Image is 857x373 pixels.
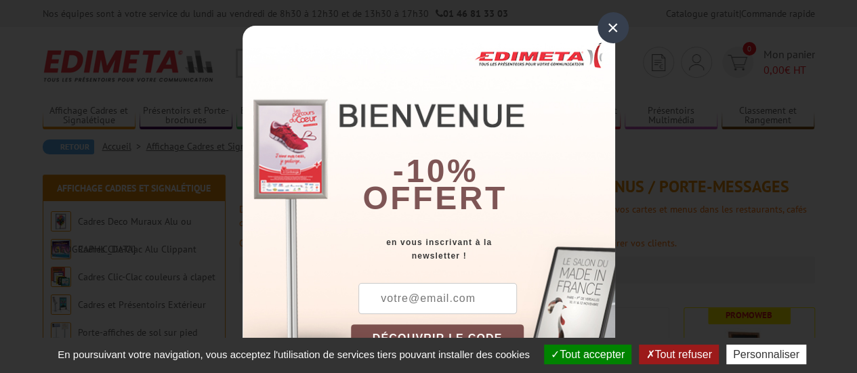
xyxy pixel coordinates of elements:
[726,345,806,364] button: Personnaliser (fenêtre modale)
[393,153,478,189] b: -10%
[639,345,718,364] button: Tout refuser
[598,12,629,43] div: ×
[351,324,524,353] button: DÉCOUVRIR LE CODE
[362,180,507,216] font: offert
[351,236,615,263] div: en vous inscrivant à la newsletter !
[544,345,631,364] button: Tout accepter
[358,283,517,314] input: votre@email.com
